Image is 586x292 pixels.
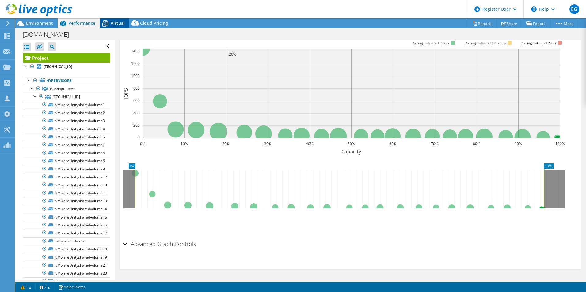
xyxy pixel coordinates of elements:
[23,141,110,149] a: vMwareUnitysharedvolume7
[306,141,313,146] text: 40%
[23,189,110,197] a: vMwareUnitysharedvolume11
[23,277,110,285] a: Network Interfaces
[341,148,361,155] text: Capacity
[50,86,75,92] span: BuntingCluster
[23,149,110,157] a: vMwareUnitysharedvolume8
[20,31,78,38] h1: [DOMAIN_NAME]
[468,19,497,28] a: Reports
[23,181,110,189] a: vMwareUnitysharedvolume10
[23,53,110,63] a: Project
[555,141,565,146] text: 100%
[133,86,140,91] text: 800
[497,19,522,28] a: Share
[23,173,110,181] a: vMwareUnitysharedvolume12
[133,123,140,128] text: 200
[23,63,110,71] a: [TECHNICAL_ID]
[44,64,72,69] b: [TECHNICAL_ID]
[138,135,140,140] text: 0
[465,41,506,45] tspan: Average latency 10<=20ms
[23,133,110,141] a: vMwareUnitysharedvolume5
[123,88,129,99] text: IOPS
[23,117,110,125] a: vMwareUnitysharedvolume3
[23,101,110,109] a: vMwareUnitysharedvolume1
[23,77,110,85] a: Hypervisors
[222,141,230,146] text: 20%
[569,4,579,14] span: EG
[23,245,110,253] a: vMwareUnitysharedvolume18
[23,237,110,245] a: babywhale8vmfs
[264,141,272,146] text: 30%
[531,6,537,12] svg: \n
[111,20,125,26] span: Virtual
[26,20,53,26] span: Environment
[229,52,236,57] text: 20%
[140,20,168,26] span: Cloud Pricing
[23,165,110,173] a: vMwareUnitysharedvolume9
[550,19,578,28] a: More
[515,141,522,146] text: 90%
[131,73,140,78] text: 1000
[131,48,140,54] text: 1400
[522,19,550,28] a: Export
[23,205,110,213] a: vMwareUnitysharedvolume14
[68,20,95,26] span: Performance
[23,197,110,205] a: vMwareUnitysharedvolume13
[389,141,397,146] text: 60%
[23,157,110,165] a: vMwareUnitysharedvolume6
[348,141,355,146] text: 50%
[133,110,140,116] text: 400
[412,41,449,45] tspan: Average latency <=10ms
[54,283,90,291] a: Project Notes
[431,141,438,146] text: 70%
[23,261,110,269] a: vMwareUnitysharedvolume21
[473,141,480,146] text: 80%
[140,141,145,146] text: 0%
[23,125,110,133] a: vMwareUnitysharedvolume4
[23,229,110,237] a: vMwareUnitysharedvolume17
[23,269,110,277] a: vMwareUnitysharedvolume20
[181,141,188,146] text: 10%
[23,213,110,221] a: vMwareUnitysharedvolume15
[23,109,110,117] a: vMwareUnitysharedvolume2
[23,253,110,261] a: vMwareUnitysharedvolume19
[23,93,110,101] a: [TECHNICAL_ID]
[17,283,36,291] a: 1
[521,41,556,45] text: Average latency >20ms
[123,238,196,250] h2: Advanced Graph Controls
[35,283,54,291] a: 2
[23,221,110,229] a: vMwareUnitysharedvolume16
[23,85,110,93] a: BuntingCluster
[131,61,140,66] text: 1200
[133,98,140,103] text: 600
